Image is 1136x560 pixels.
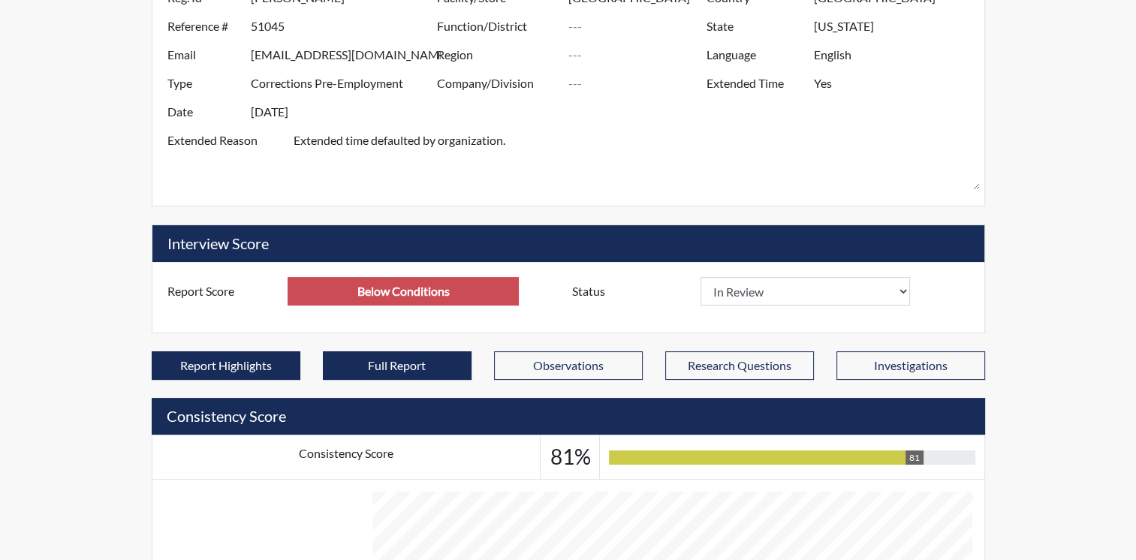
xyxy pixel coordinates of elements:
[494,351,643,380] button: Observations
[156,126,294,191] label: Extended Reason
[251,12,441,41] input: ---
[156,41,251,69] label: Email
[251,69,441,98] input: ---
[836,351,985,380] button: Investigations
[152,435,541,480] td: Consistency Score
[568,69,710,98] input: ---
[568,12,710,41] input: ---
[561,277,981,306] div: Document a decision to hire or decline a candiate
[814,69,980,98] input: ---
[152,398,985,435] h5: Consistency Score
[426,12,568,41] label: Function/District
[288,277,519,306] input: ---
[152,351,300,380] button: Report Highlights
[665,351,814,380] button: Research Questions
[156,277,288,306] label: Report Score
[695,41,814,69] label: Language
[251,41,441,69] input: ---
[905,450,924,465] div: 81
[251,98,441,126] input: ---
[814,41,980,69] input: ---
[426,69,568,98] label: Company/Division
[550,444,590,470] h3: 81%
[156,69,251,98] label: Type
[561,277,701,306] label: Status
[814,12,980,41] input: ---
[426,41,568,69] label: Region
[156,98,251,126] label: Date
[152,225,984,262] h5: Interview Score
[156,12,251,41] label: Reference #
[695,12,814,41] label: State
[323,351,472,380] button: Full Report
[568,41,710,69] input: ---
[695,69,814,98] label: Extended Time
